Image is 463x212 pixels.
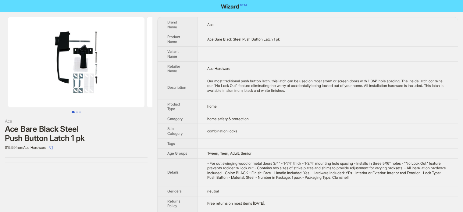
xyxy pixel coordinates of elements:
span: Ace Hardware [207,66,230,71]
span: Genders [167,189,182,193]
div: $19.99 from Ace Hardware [5,143,148,153]
span: Tags [167,141,175,146]
span: Product Type [167,102,180,111]
span: Tween, Teen, Adult, Senior [207,151,251,156]
span: Variant Name [167,49,179,59]
div: Ace [5,118,148,124]
span: Free returns on most items [DATE]. [207,201,265,206]
span: home safety & protection [207,117,249,121]
span: Product Name [167,34,180,44]
span: combination locks [207,129,237,133]
span: home [207,104,217,109]
div: - For out swinging wood or metal doors 3/4" - 1-1/4" thick - 1-3/4" mounting hole spacing - Insta... [207,161,448,180]
span: Ace [207,22,214,27]
span: select [49,146,53,149]
span: Description [167,85,186,90]
span: Category [167,117,183,121]
span: Ace Bare Black Steel Push Button Latch 1 pk [207,37,280,41]
img: Ace Bare Black Steel Push Button Latch 1 pk image 1 [8,17,144,107]
div: Our most traditional push button latch, this latch can be used on most storm or screen doors with... [207,79,448,93]
span: neutral [207,189,219,193]
button: Go to slide 1 [72,111,75,113]
span: Details [167,170,179,174]
span: Sub Category [167,126,183,136]
span: Returns Policy [167,199,180,208]
button: Go to slide 3 [79,111,81,113]
span: Age Groups [167,151,187,156]
div: Ace Bare Black Steel Push Button Latch 1 pk [5,124,148,143]
span: Brand Name [167,20,177,29]
img: Ace Bare Black Steel Push Button Latch 1 pk image 2 [147,17,283,107]
span: Retailer Name [167,64,180,74]
button: Go to slide 2 [76,111,78,113]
